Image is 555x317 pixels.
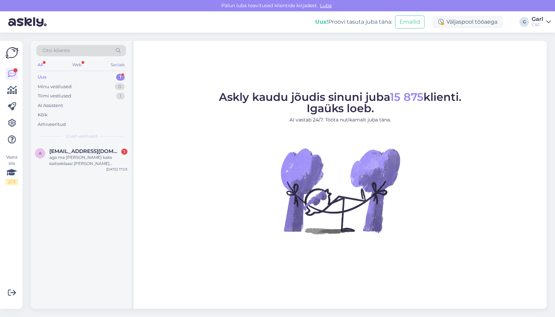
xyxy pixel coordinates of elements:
[5,154,18,185] div: Vaata siia
[115,83,125,90] div: 0
[433,16,503,28] div: Väljaspool tööaega
[315,19,328,25] b: Uus!
[318,2,334,9] span: Luba
[219,90,461,115] span: Askly kaudu jõudis sinuni juba klienti. Igaüks loeb.
[315,18,392,26] div: Proovi tasuta juba täna:
[390,90,423,104] span: 15 875
[38,102,63,109] div: AI Assistent
[38,121,66,128] div: Arhiveeritud
[38,83,72,90] div: Minu vestlused
[116,93,125,99] div: 1
[39,151,42,156] span: a
[38,111,48,118] div: Kõik
[5,179,18,185] div: 2 / 3
[109,60,126,69] div: Socials
[42,47,70,54] span: Otsi kliente
[71,60,83,69] div: Web
[5,46,18,59] img: Askly Logo
[279,129,402,253] img: No Chat active
[532,22,543,27] div: C&C
[519,17,529,27] div: G
[38,74,47,81] div: Uus
[116,74,125,81] div: 1
[532,16,543,22] div: Garl
[121,149,127,155] div: 1
[532,16,551,27] a: GarlC&C
[65,133,97,139] span: Uued vestlused
[395,15,424,28] button: Emailid
[49,148,121,154] span: alexhass696@gmail.com
[106,167,127,172] div: [DATE] 17:03
[36,60,44,69] div: All
[219,116,461,124] p: AI vastab 24/7. Tööta nutikamalt juba täna.
[38,93,71,99] div: Tiimi vestlused
[49,154,127,167] div: aga ma [PERSON_NAME] kaks kaitseklaasi [PERSON_NAME] telefoniga, et kui ma võtan ühe enda kaitsek...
